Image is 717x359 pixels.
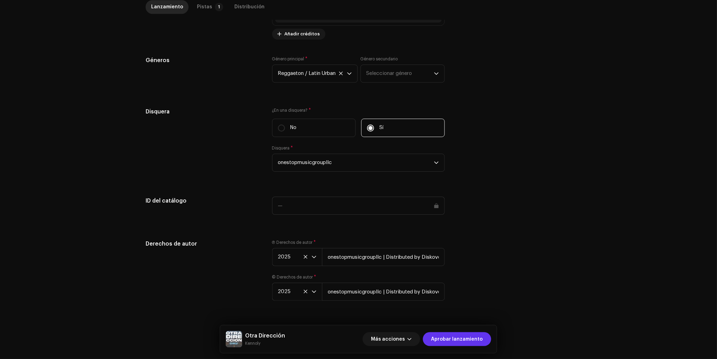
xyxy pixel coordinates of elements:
span: Seleccionar género [366,65,434,82]
div: dropdown trigger [434,154,439,171]
h5: Otra Dirección [245,332,285,340]
label: Género secundario [361,56,398,62]
div: dropdown trigger [312,248,317,266]
input: e.g. Publisher LLC [322,283,445,301]
small: Otra Dirección [245,340,285,347]
h5: Derechos de autor [146,240,261,248]
button: Más acciones [363,332,420,346]
div: dropdown trigger [347,65,352,82]
button: Aprobar lanzamiento [423,332,491,346]
h5: Géneros [146,56,261,65]
h5: ID del catálogo [146,197,261,205]
img: 278cb48e-55b8-4b86-b0de-06101f8a86fe [226,331,242,348]
label: Disquera [272,145,293,151]
p: No [291,124,297,131]
span: onestopmusicgroupllc [278,154,434,171]
span: Más acciones [371,332,405,346]
span: Aprobar lanzamiento [431,332,483,346]
span: Añadir créditos [285,27,320,41]
input: — [272,197,445,215]
div: dropdown trigger [434,65,439,82]
span: 2025 [278,283,312,300]
button: Añadir créditos [272,28,326,40]
p: Sí [380,124,384,131]
label: Ⓟ Derechos de autor [272,240,316,245]
div: dropdown trigger [312,283,317,300]
h5: Disquera [146,108,261,116]
span: Reggaeton / Latin Urban [278,65,347,82]
label: Género principal [272,56,308,62]
input: e.g. Label LLC [322,248,445,266]
label: ¿En una disquera? [272,108,445,113]
span: 2025 [278,248,312,266]
label: © Derechos de autor [272,274,317,280]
